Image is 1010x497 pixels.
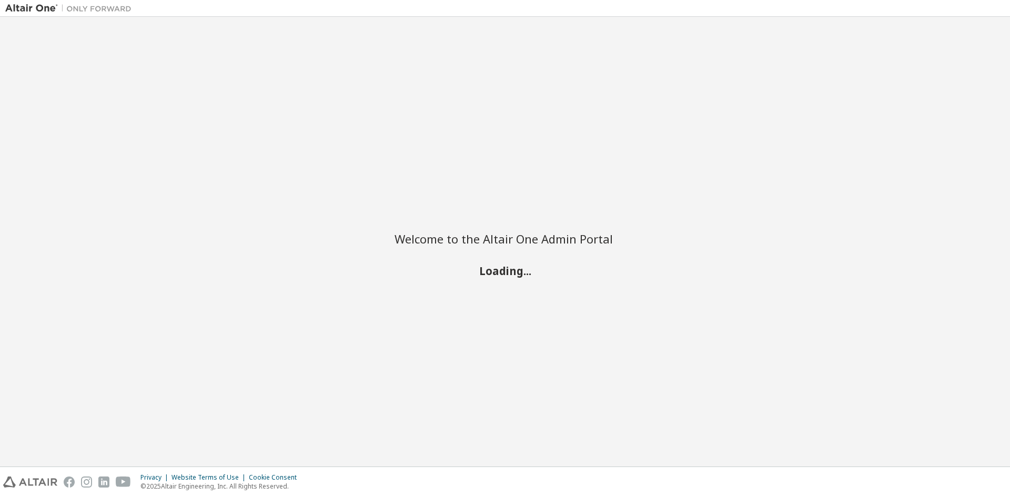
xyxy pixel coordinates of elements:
[395,231,615,246] h2: Welcome to the Altair One Admin Portal
[249,473,303,482] div: Cookie Consent
[5,3,137,14] img: Altair One
[395,263,615,277] h2: Loading...
[81,476,92,488] img: instagram.svg
[98,476,109,488] img: linkedin.svg
[140,473,171,482] div: Privacy
[116,476,131,488] img: youtube.svg
[3,476,57,488] img: altair_logo.svg
[140,482,303,491] p: © 2025 Altair Engineering, Inc. All Rights Reserved.
[64,476,75,488] img: facebook.svg
[171,473,249,482] div: Website Terms of Use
